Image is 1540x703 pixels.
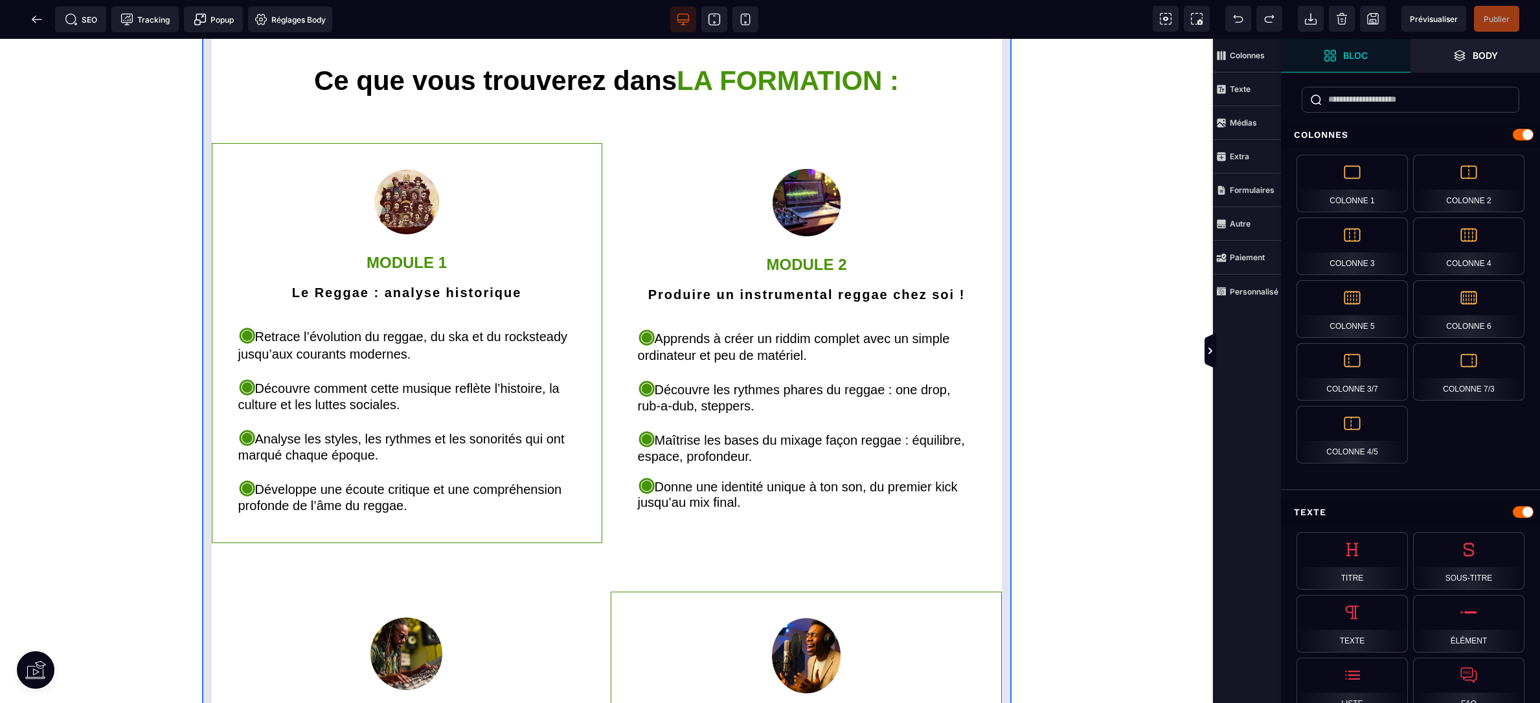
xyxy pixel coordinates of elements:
[1213,173,1281,207] span: Formulaires
[1484,14,1510,24] span: Publier
[255,13,326,26] span: Réglages Body
[1213,207,1281,241] span: Autre
[238,208,576,240] h2: MODULE 1
[120,13,170,26] span: Tracking
[65,13,97,26] span: SEO
[1401,6,1466,32] span: Aperçu
[238,383,576,427] text: Analyse les styles, les rythmes et les sonorités qui ont marqué chaque époque.
[1281,332,1294,371] span: Afficher les vues
[1297,280,1408,338] div: Colonne 5
[238,434,576,478] text: Développe une écoute critique et une compréhension profonde de l’âme du reggae.
[1213,39,1281,73] span: Colonnes
[238,333,576,377] text: Découvre comment cette musique reflète l’histoire, la culture et les luttes sociales.
[55,6,106,32] span: Métadata SEO
[1297,595,1408,653] div: Texte
[638,334,976,378] text: Découvre les rythmes phares du reggae : one drop, rub-a-dub, steppers.
[638,287,655,308] span: ◉
[1297,218,1408,275] div: Colonne 3
[1213,140,1281,173] span: Extra
[1256,6,1282,32] span: Rétablir
[1329,6,1355,32] span: Nettoyage
[1281,123,1540,147] div: Colonnes
[1413,343,1524,401] div: Colonne 7/3
[1281,500,1540,524] div: Texte
[1213,274,1281,308] span: Personnalisé
[374,131,439,195] img: 9406d7a77108732727e33e43ec0203e7_histoire_reggae.png
[677,27,899,57] span: LA FORMATION :
[1473,50,1498,60] strong: Body
[1343,50,1368,60] strong: Bloc
[638,283,976,328] text: Apprends à créer un riddim complet avec un simple ordinateur et peu de matériel.
[1230,151,1249,161] strong: Extra
[1298,6,1324,32] span: Importer
[1410,14,1458,24] span: Prévisualiser
[248,6,332,32] span: Favicon
[1413,218,1524,275] div: Colonne 4
[238,240,576,268] h2: Le Reggae : analyse historique
[1413,595,1524,653] div: Élément
[1281,39,1410,73] span: Ouvrir les blocs
[638,435,655,456] span: ◉
[638,338,655,359] span: ◉
[1410,39,1540,73] span: Ouvrir les calques
[1230,84,1251,94] strong: Texte
[1213,73,1281,106] span: Texte
[638,210,976,241] h2: MODULE 2
[670,6,696,32] span: Voir bureau
[732,6,758,32] span: Voir mobile
[772,579,841,654] img: a09ee7a2dc979731046c95fbe0b7a302_tete_chanteur_rond.png
[1184,6,1210,32] span: Capture d'écran
[1153,6,1179,32] span: Voir les composants
[1360,6,1386,32] span: Enregistrer
[1213,106,1281,140] span: Médias
[638,435,976,474] text: Donne une identité unique à ton son, du premier kick jusqu’au mix final.
[1474,6,1519,32] span: Enregistrer le contenu
[773,130,840,197] img: 2c8334ae29a0ee7b39ca0e730e78d0b2_Sans_titre_(4).png
[638,241,976,270] h2: Produire un instrumental reggae chez soi !
[238,387,255,408] span: ◉
[1413,532,1524,590] div: Sous-titre
[1213,241,1281,274] span: Paiement
[1297,406,1408,463] div: Colonne 4/5
[238,281,576,326] text: Retrace l’évolution du reggae, du ska et du rocksteady jusqu’aux courants modernes.
[1297,343,1408,401] div: Colonne 3/7
[1297,532,1408,590] div: Titre
[1413,155,1524,212] div: Colonne 2
[238,285,255,306] span: ◉
[638,388,655,410] span: ◉
[701,6,727,32] span: Voir tablette
[1413,280,1524,338] div: Colonne 6
[111,6,179,32] span: Code de suivi
[1230,185,1274,195] strong: Formulaires
[1230,118,1257,128] strong: Médias
[238,438,255,459] span: ◉
[370,579,443,651] img: f9f788b938360e78b367a9e7331ea3f3_mix.png
[1230,50,1265,60] strong: Colonnes
[194,13,234,26] span: Popup
[24,6,50,32] span: Retour
[184,6,243,32] span: Créer une alerte modale
[1230,287,1278,296] strong: Personnalisé
[212,19,1002,65] h1: Ce que vous trouverez dans
[1230,219,1251,229] strong: Autre
[638,385,976,429] text: Maîtrise les bases du mixage façon reggae : équilibre, espace, profondeur.
[1297,155,1408,212] div: Colonne 1
[1225,6,1251,32] span: Défaire
[1230,252,1265,262] strong: Paiement
[238,337,255,358] span: ◉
